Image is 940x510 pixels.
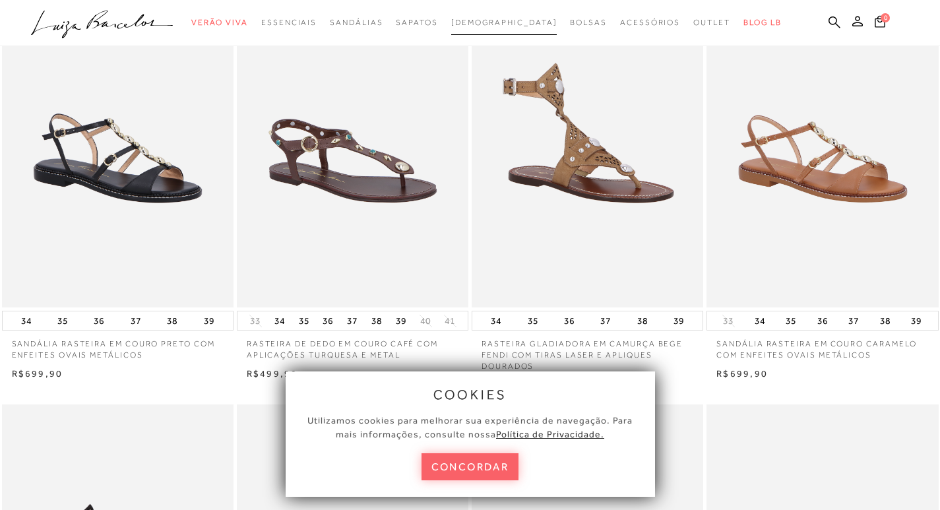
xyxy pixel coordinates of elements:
button: 35 [295,311,313,330]
span: Essenciais [261,18,317,27]
span: Sapatos [396,18,437,27]
button: 0 [871,15,889,32]
span: R$499,90 [247,368,298,379]
a: SANDÁLIA RASTEIRA EM COURO CARAMELO COM ENFEITES OVAIS METÁLICOS [706,331,938,361]
button: 39 [392,311,410,330]
button: 40 [416,315,435,327]
button: 39 [907,311,925,330]
span: cookies [433,387,507,402]
button: 37 [844,311,863,330]
button: 34 [751,311,769,330]
a: categoryNavScreenReaderText [191,11,248,35]
button: 36 [813,311,832,330]
button: 39 [670,311,688,330]
button: concordar [422,453,519,480]
button: 33 [719,315,737,327]
button: 37 [596,311,615,330]
button: 36 [319,311,337,330]
a: BLOG LB [743,11,782,35]
button: 33 [246,315,265,327]
button: 36 [560,311,579,330]
button: 38 [633,311,652,330]
span: BLOG LB [743,18,782,27]
a: categoryNavScreenReaderText [693,11,730,35]
button: 34 [487,311,505,330]
button: 34 [270,311,289,330]
a: Política de Privacidade. [496,429,604,439]
button: 39 [200,311,218,330]
a: categoryNavScreenReaderText [330,11,383,35]
span: Outlet [693,18,730,27]
span: Sandálias [330,18,383,27]
button: 38 [876,311,894,330]
button: 38 [163,311,181,330]
span: R$699,90 [716,368,768,379]
button: 36 [90,311,108,330]
span: 0 [881,13,890,22]
a: categoryNavScreenReaderText [396,11,437,35]
a: RASTEIRA DE DEDO EM COURO CAFÉ COM APLICAÇÕES TURQUESA E METAL [237,331,468,361]
span: [DEMOGRAPHIC_DATA] [451,18,557,27]
span: R$699,90 [12,368,63,379]
span: Acessórios [620,18,680,27]
span: Bolsas [570,18,607,27]
button: 35 [524,311,542,330]
a: categoryNavScreenReaderText [261,11,317,35]
a: RASTEIRA GLADIADORA EM CAMURÇA BEGE FENDI COM TIRAS LASER E APLIQUES DOURADOS [472,331,703,371]
a: noSubCategoriesText [451,11,557,35]
a: SANDÁLIA RASTEIRA EM COURO PRETO COM ENFEITES OVAIS METÁLICOS [2,331,234,361]
button: 41 [441,315,459,327]
button: 37 [127,311,145,330]
span: Verão Viva [191,18,248,27]
a: categoryNavScreenReaderText [620,11,680,35]
button: 34 [17,311,36,330]
span: Utilizamos cookies para melhorar sua experiência de navegação. Para mais informações, consulte nossa [307,415,633,439]
button: 38 [367,311,386,330]
button: 35 [53,311,72,330]
button: 37 [343,311,361,330]
button: 35 [782,311,800,330]
a: categoryNavScreenReaderText [570,11,607,35]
